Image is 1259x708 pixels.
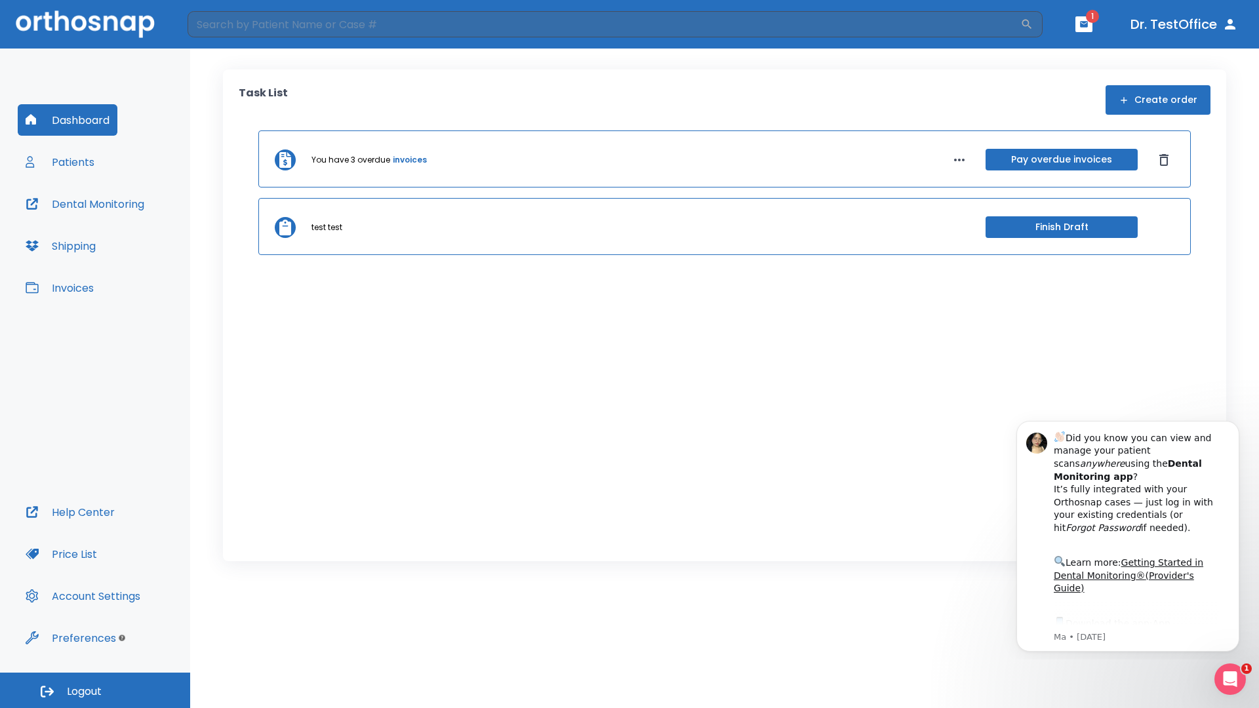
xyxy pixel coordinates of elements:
[1241,663,1252,674] span: 1
[18,496,123,528] button: Help Center
[311,154,390,166] p: You have 3 overdue
[57,222,222,234] p: Message from Ma, sent 7w ago
[986,216,1138,238] button: Finish Draft
[1086,10,1099,23] span: 1
[188,11,1020,37] input: Search by Patient Name or Case #
[1214,663,1246,695] iframe: Intercom live chat
[57,206,222,273] div: Download the app: | ​ Let us know if you need help getting started!
[393,154,427,166] a: invoices
[1106,85,1210,115] button: Create order
[18,104,117,136] button: Dashboard
[18,188,152,220] button: Dental Monitoring
[18,146,102,178] button: Patients
[116,632,128,644] div: Tooltip anchor
[18,622,124,654] button: Preferences
[986,149,1138,170] button: Pay overdue invoices
[18,538,105,570] button: Price List
[18,580,148,612] button: Account Settings
[67,684,102,699] span: Logout
[16,10,155,37] img: Orthosnap
[18,230,104,262] button: Shipping
[18,272,102,304] button: Invoices
[57,209,174,233] a: App Store
[311,222,342,233] p: test test
[997,409,1259,659] iframe: Intercom notifications message
[239,85,288,115] p: Task List
[1125,12,1243,36] button: Dr. TestOffice
[222,20,233,31] button: Dismiss notification
[1153,149,1174,170] button: Dismiss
